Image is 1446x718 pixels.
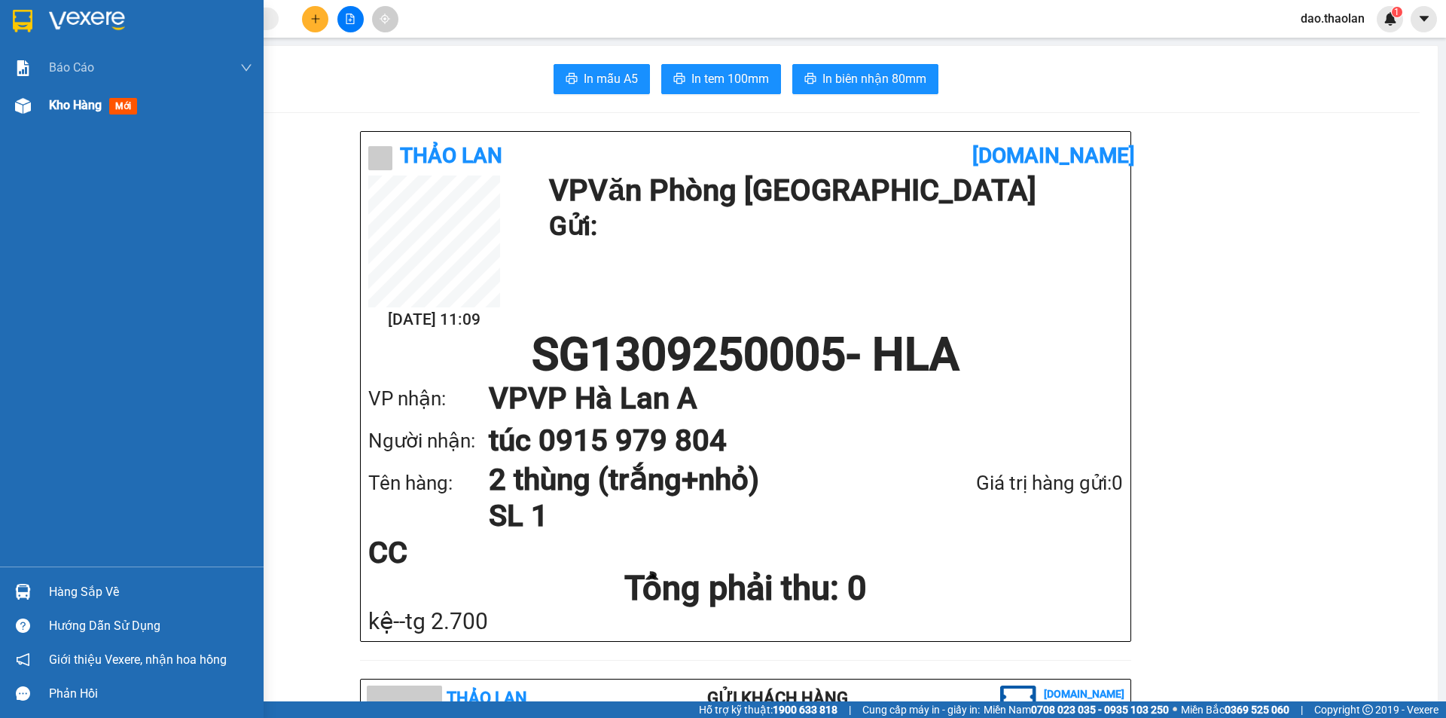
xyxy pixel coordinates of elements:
[49,650,227,669] span: Giới thiệu Vexere, nhận hoa hồng
[240,62,252,74] span: down
[49,615,252,637] div: Hướng dẫn sử dụng
[1173,707,1177,713] span: ⚪️
[489,498,896,534] h1: SL 1
[822,69,926,88] span: In biên nhận 80mm
[49,98,102,112] span: Kho hàng
[1383,12,1397,26] img: icon-new-feature
[673,72,685,87] span: printer
[489,462,896,498] h1: 2 thùng (trắng+nhỏ)
[49,581,252,603] div: Hàng sắp về
[345,14,355,24] span: file-add
[368,383,489,414] div: VP nhận:
[368,609,1123,634] div: kệ--tg 2.700
[49,58,94,77] span: Báo cáo
[489,420,1093,462] h1: túc 0915 979 804
[368,568,1123,609] h1: Tổng phải thu: 0
[566,72,578,87] span: printer
[368,332,1123,377] h1: SG1309250005 - HLA
[773,704,837,716] strong: 1900 633 818
[368,468,489,499] div: Tên hàng:
[549,206,1115,247] h1: Gửi:
[380,14,390,24] span: aim
[862,701,980,718] span: Cung cấp máy in - giấy in:
[1411,6,1437,32] button: caret-down
[1301,701,1303,718] span: |
[400,143,502,168] b: Thảo Lan
[310,14,321,24] span: plus
[16,652,30,667] span: notification
[337,6,364,32] button: file-add
[302,6,328,32] button: plus
[368,538,618,568] div: CC
[489,377,1093,420] h1: VP VP Hà Lan A
[661,64,781,94] button: printerIn tem 100mm
[109,98,137,115] span: mới
[1392,7,1402,17] sup: 1
[707,689,848,707] b: Gửi khách hàng
[691,69,769,88] span: In tem 100mm
[554,64,650,94] button: printerIn mẫu A5
[13,10,32,32] img: logo-vxr
[699,701,837,718] span: Hỗ trợ kỹ thuật:
[549,176,1115,206] h1: VP Văn Phòng [GEOGRAPHIC_DATA]
[896,468,1123,499] div: Giá trị hàng gửi: 0
[15,60,31,76] img: solution-icon
[49,683,252,705] div: Phản hồi
[849,701,851,718] span: |
[584,69,638,88] span: In mẫu A5
[1044,688,1124,700] b: [DOMAIN_NAME]
[792,64,938,94] button: printerIn biên nhận 80mm
[1289,9,1377,28] span: dao.thaolan
[984,701,1169,718] span: Miền Nam
[16,619,30,633] span: question-circle
[372,6,398,32] button: aim
[1225,704,1289,716] strong: 0369 525 060
[15,584,31,600] img: warehouse-icon
[1417,12,1431,26] span: caret-down
[368,426,489,457] div: Người nhận:
[368,307,500,332] h2: [DATE] 11:09
[1031,704,1169,716] strong: 0708 023 035 - 0935 103 250
[8,112,174,133] li: In ngày: 11:09 13/09
[804,72,816,87] span: printer
[1181,701,1289,718] span: Miền Bắc
[15,98,31,114] img: warehouse-icon
[1394,7,1399,17] span: 1
[1362,704,1373,715] span: copyright
[972,143,1135,168] b: [DOMAIN_NAME]
[8,90,174,112] li: Thảo Lan
[16,686,30,701] span: message
[447,689,527,707] b: Thảo Lan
